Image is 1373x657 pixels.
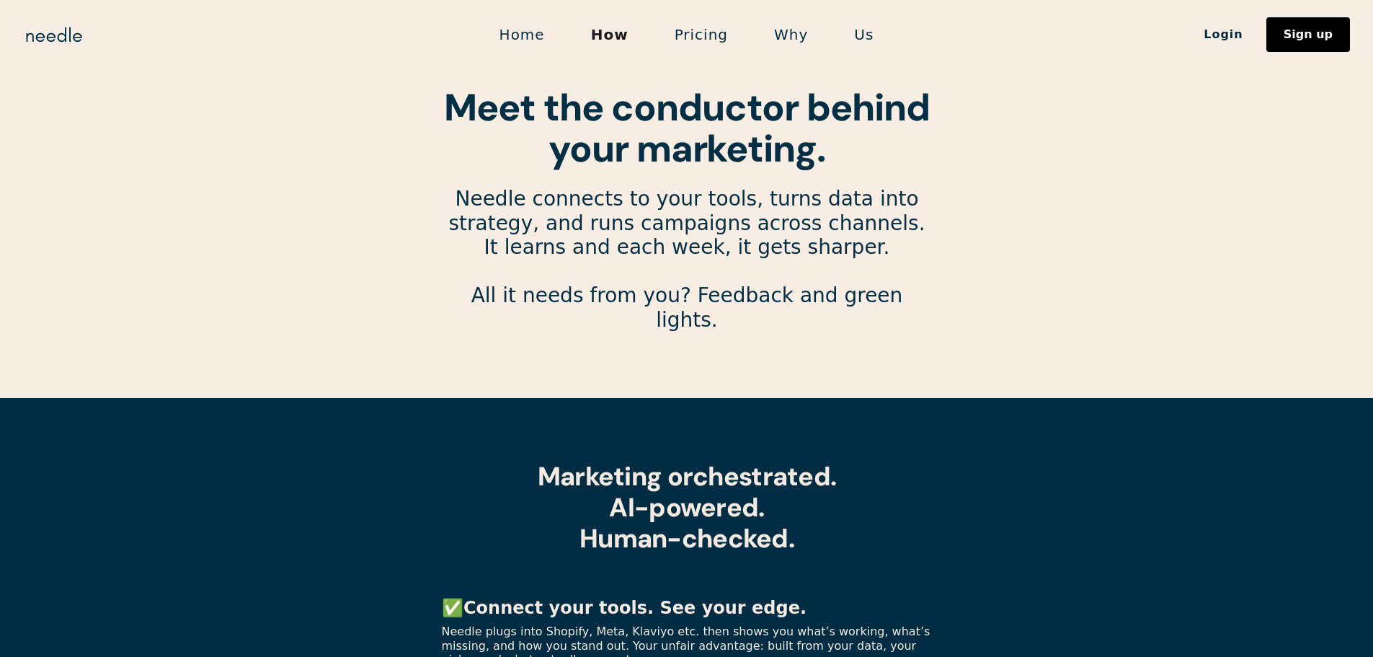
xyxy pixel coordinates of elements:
[1181,22,1266,47] a: Login
[444,83,929,173] strong: Meet the conductor behind your marketing.
[568,19,652,50] a: How
[1284,29,1333,40] div: Sign up
[537,459,835,555] strong: Marketing orchestrated. AI-powered. Human-checked.
[463,598,807,618] strong: Connect your tools. See your edge.
[476,19,568,50] a: Home
[1266,17,1350,52] a: Sign up
[442,597,932,619] p: ✅
[831,19,897,50] a: Us
[751,19,831,50] a: Why
[652,19,751,50] a: Pricing
[442,187,932,356] p: Needle connects to your tools, turns data into strategy, and runs campaigns across channels. It l...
